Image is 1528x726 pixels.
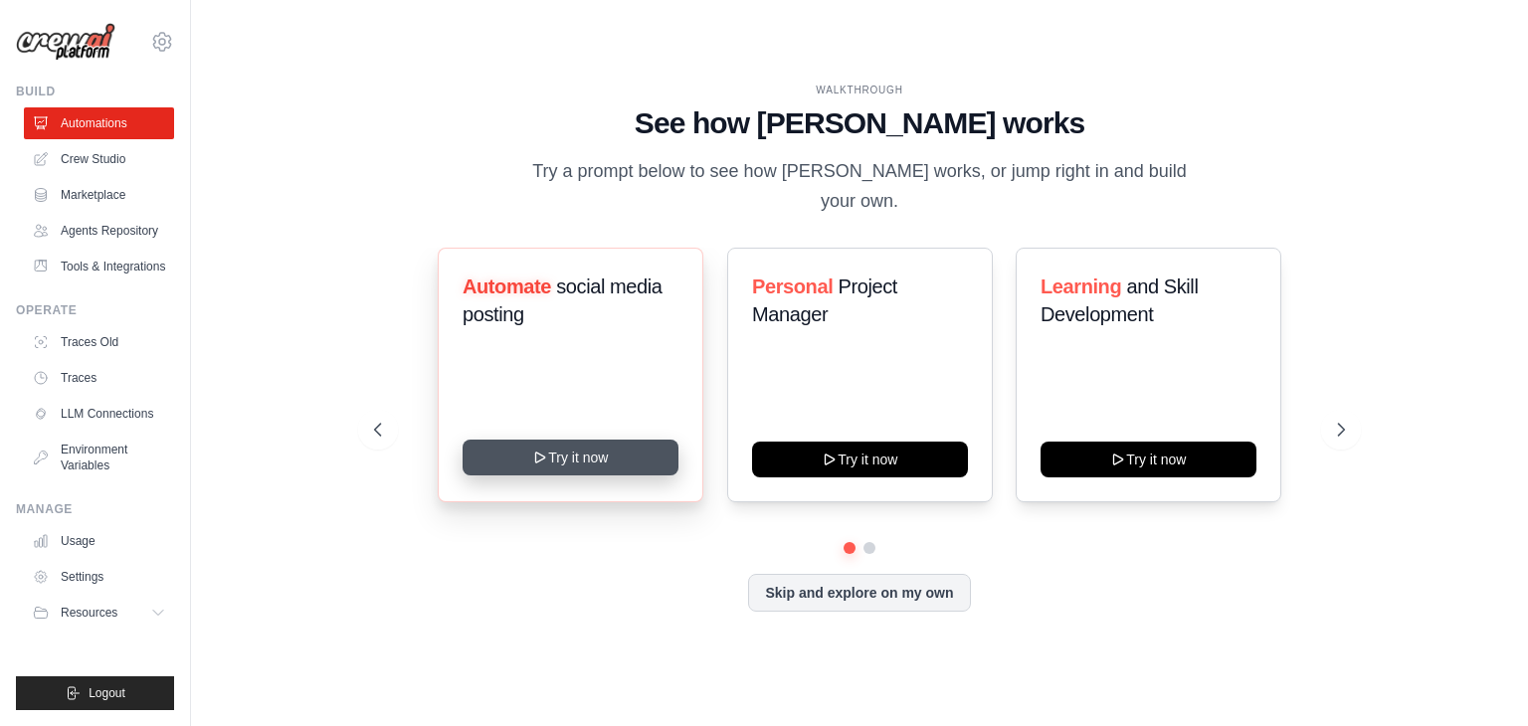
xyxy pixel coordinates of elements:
[61,605,117,621] span: Resources
[24,525,174,557] a: Usage
[1041,442,1256,477] button: Try it now
[463,275,663,325] span: social media posting
[374,105,1345,141] h1: See how [PERSON_NAME] works
[24,143,174,175] a: Crew Studio
[16,84,174,99] div: Build
[24,434,174,481] a: Environment Variables
[1041,275,1121,297] span: Learning
[24,215,174,247] a: Agents Repository
[752,442,968,477] button: Try it now
[752,275,833,297] span: Personal
[748,574,970,612] button: Skip and explore on my own
[463,440,678,475] button: Try it now
[1041,275,1198,325] span: and Skill Development
[24,398,174,430] a: LLM Connections
[463,275,551,297] span: Automate
[24,107,174,139] a: Automations
[16,676,174,710] button: Logout
[24,597,174,629] button: Resources
[24,362,174,394] a: Traces
[525,157,1194,216] p: Try a prompt below to see how [PERSON_NAME] works, or jump right in and build your own.
[24,179,174,211] a: Marketplace
[752,275,897,325] span: Project Manager
[89,685,125,701] span: Logout
[16,302,174,318] div: Operate
[374,83,1345,97] div: WALKTHROUGH
[1429,631,1528,726] iframe: Chat Widget
[16,501,174,517] div: Manage
[24,326,174,358] a: Traces Old
[24,251,174,282] a: Tools & Integrations
[16,23,115,61] img: Logo
[24,561,174,593] a: Settings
